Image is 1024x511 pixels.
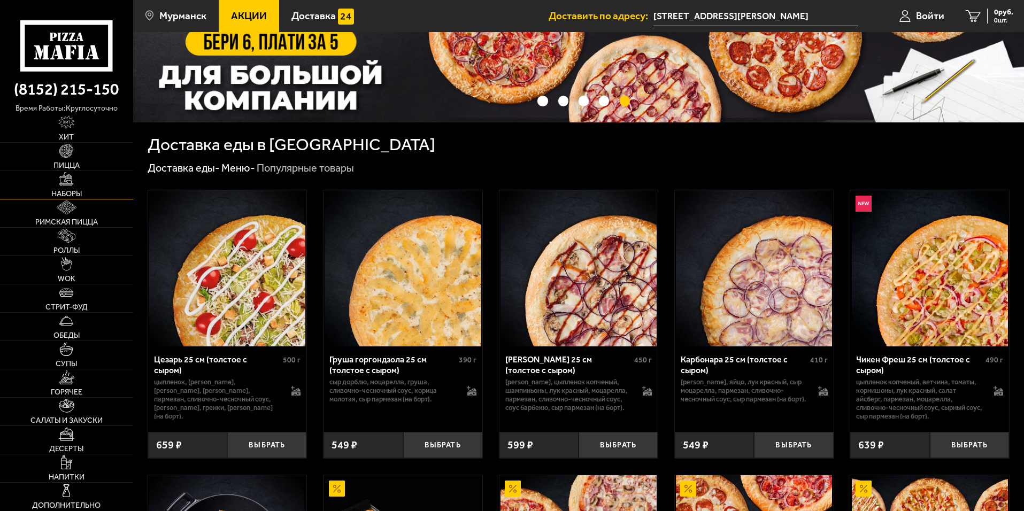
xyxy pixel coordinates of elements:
[549,11,653,21] span: Доставить по адресу:
[53,162,80,169] span: Пицца
[403,432,482,458] button: Выбрать
[810,355,828,365] span: 410 г
[35,219,98,226] span: Римская пицца
[159,11,206,21] span: Мурманск
[148,190,307,346] a: Цезарь 25 см (толстое с сыром)
[505,378,632,412] p: [PERSON_NAME], цыпленок копченый, шампиньоны, лук красный, моцарелла, пармезан, сливочно-чесночны...
[49,445,83,453] span: Десерты
[985,355,1003,365] span: 490 г
[754,432,833,458] button: Выбрать
[856,481,872,497] img: Акционный
[154,378,281,421] p: цыпленок, [PERSON_NAME], [PERSON_NAME], [PERSON_NAME], пармезан, сливочно-чесночный соус, [PERSON...
[58,275,75,283] span: WOK
[257,161,354,175] div: Популярные товары
[283,355,301,365] span: 500 г
[579,96,589,106] button: точки переключения
[221,161,255,174] a: Меню-
[53,332,80,339] span: Обеды
[653,6,858,26] input: Ваш адрес доставки
[499,190,658,346] a: Чикен Барбекю 25 см (толстое с сыром)
[332,440,357,451] span: 549 ₽
[148,161,220,174] a: Доставка еды-
[30,417,103,424] span: Салаты и закуски
[329,354,456,375] div: Груша горгондзола 25 см (толстое с сыром)
[681,378,807,404] p: [PERSON_NAME], яйцо, лук красный, сыр Моцарелла, пармезан, сливочно-чесночный соус, сыр пармезан ...
[53,247,80,254] span: Роллы
[45,304,88,311] span: Стрит-фуд
[683,440,709,451] span: 549 ₽
[291,11,336,21] span: Доставка
[329,481,345,497] img: Акционный
[994,9,1013,16] span: 0 руб.
[856,196,872,212] img: Новинка
[156,440,182,451] span: 659 ₽
[501,190,657,346] img: Чикен Барбекю 25 см (толстое с сыром)
[856,378,983,421] p: цыпленок копченый, ветчина, томаты, корнишоны, лук красный, салат айсберг, пармезан, моцарелла, с...
[149,190,305,346] img: Цезарь 25 см (толстое с сыром)
[558,96,568,106] button: точки переключения
[579,432,658,458] button: Выбрать
[49,474,84,481] span: Напитки
[681,354,807,375] div: Карбонара 25 см (толстое с сыром)
[505,481,521,497] img: Акционный
[676,190,832,346] img: Карбонара 25 см (толстое с сыром)
[324,190,482,346] a: Груша горгондзола 25 см (толстое с сыром)
[507,440,533,451] span: 599 ₽
[338,9,354,25] img: 15daf4d41897b9f0e9f617042186c801.svg
[858,440,884,451] span: 639 ₽
[148,136,435,153] h1: Доставка еды в [GEOGRAPHIC_DATA]
[325,190,481,346] img: Груша горгондзола 25 см (толстое с сыром)
[505,354,632,375] div: [PERSON_NAME] 25 см (толстое с сыром)
[231,11,267,21] span: Акции
[459,355,476,365] span: 390 г
[56,360,77,368] span: Супы
[856,354,983,375] div: Чикен Фреш 25 см (толстое с сыром)
[620,96,630,106] button: точки переключения
[916,11,944,21] span: Войти
[675,190,834,346] a: Карбонара 25 см (толстое с сыром)
[51,190,82,198] span: Наборы
[634,355,652,365] span: 450 г
[537,96,548,106] button: точки переключения
[599,96,609,106] button: точки переключения
[680,481,696,497] img: Акционный
[227,432,306,458] button: Выбрать
[930,432,1009,458] button: Выбрать
[994,17,1013,24] span: 0 шт.
[59,134,74,141] span: Хит
[32,502,101,509] span: Дополнительно
[154,354,281,375] div: Цезарь 25 см (толстое с сыром)
[852,190,1008,346] img: Чикен Фреш 25 см (толстое с сыром)
[51,389,82,396] span: Горячее
[850,190,1009,346] a: НовинкаЧикен Фреш 25 см (толстое с сыром)
[329,378,456,404] p: сыр дорблю, моцарелла, груша, сливочно-чесночный соус, корица молотая, сыр пармезан (на борт).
